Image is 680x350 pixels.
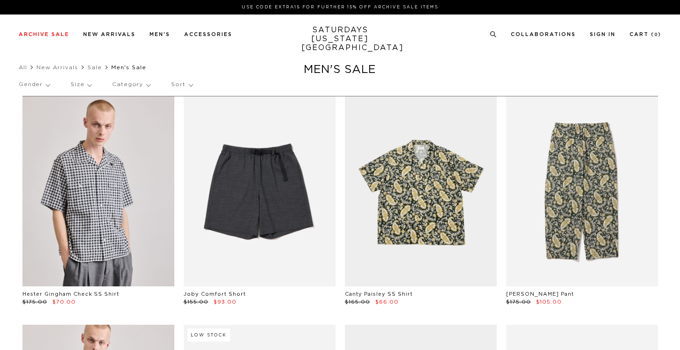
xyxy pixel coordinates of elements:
[22,299,47,305] span: $175.00
[112,74,150,95] p: Category
[630,32,661,37] a: Cart (0)
[654,33,658,37] small: 0
[52,299,76,305] span: $70.00
[19,74,50,95] p: Gender
[301,26,379,52] a: SATURDAYS[US_STATE][GEOGRAPHIC_DATA]
[22,292,119,297] a: Hester Gingham Check SS Shirt
[375,299,399,305] span: $66.00
[87,65,102,70] a: Sale
[184,292,246,297] a: Joby Comfort Short
[150,32,170,37] a: Men's
[171,74,192,95] p: Sort
[345,292,413,297] a: Canty Paisley SS Shirt
[19,65,27,70] a: All
[187,328,230,342] div: Low Stock
[111,65,146,70] span: Men's Sale
[19,32,69,37] a: Archive Sale
[506,299,531,305] span: $175.00
[83,32,136,37] a: New Arrivals
[536,299,562,305] span: $105.00
[22,4,658,11] p: Use Code EXTRA15 for Further 15% Off Archive Sale Items
[71,74,91,95] p: Size
[36,65,78,70] a: New Arrivals
[511,32,576,37] a: Collaborations
[590,32,616,37] a: Sign In
[214,299,236,305] span: $93.00
[506,292,574,297] a: [PERSON_NAME] Pant
[184,299,208,305] span: $155.00
[184,32,232,37] a: Accessories
[345,299,370,305] span: $165.00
